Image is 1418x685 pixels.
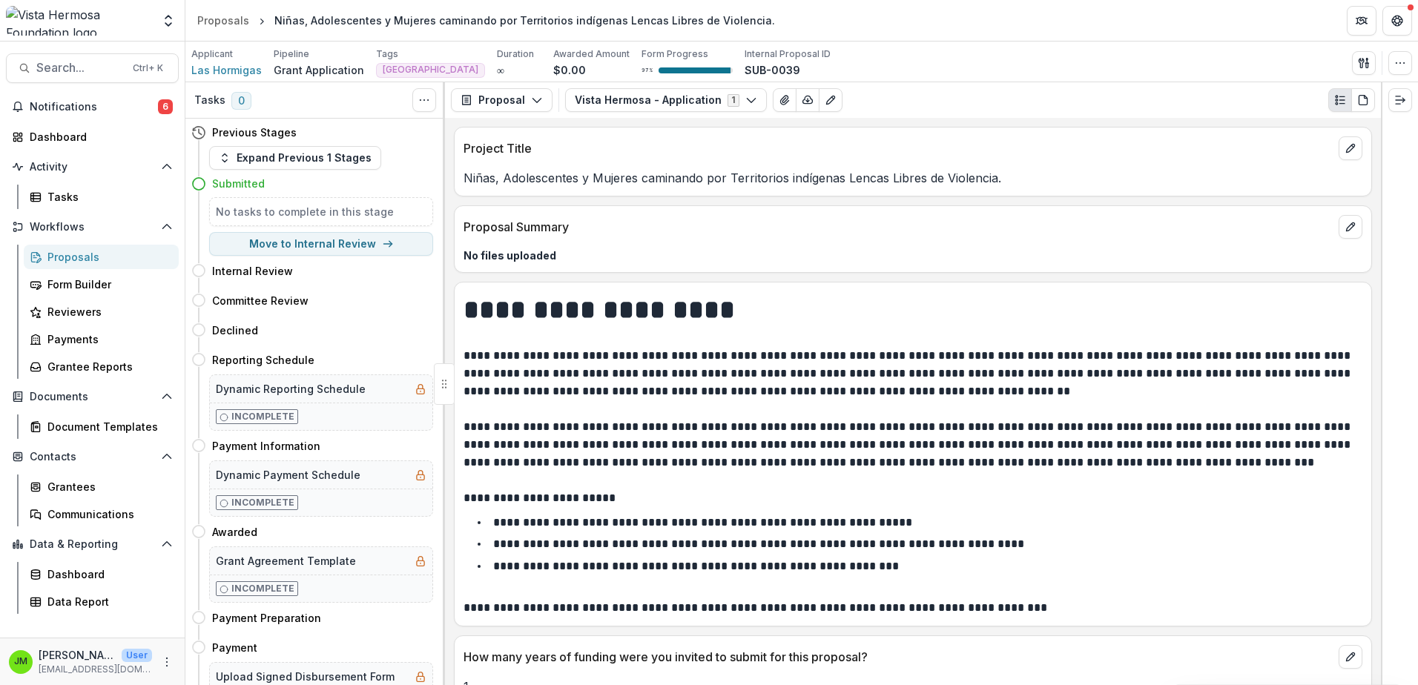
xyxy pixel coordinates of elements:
span: Data & Reporting [30,538,155,551]
a: Las Hormigas [191,62,262,78]
h4: Reporting Schedule [212,352,314,368]
div: Tasks [47,189,167,205]
p: Project Title [464,139,1333,157]
p: Grant Application [274,62,364,78]
h4: Submitted [212,176,265,191]
span: Documents [30,391,155,403]
span: 6 [158,99,173,114]
button: Open Contacts [6,445,179,469]
div: Reviewers [47,304,167,320]
p: Incomplete [231,496,294,509]
p: How many years of funding were you invited to submit for this proposal? [464,648,1333,666]
h5: Dynamic Payment Schedule [216,467,360,483]
a: Grantee Reports [24,354,179,379]
button: View Attached Files [773,88,797,112]
a: Communications [24,502,179,526]
p: Form Progress [642,47,708,61]
button: More [158,653,176,671]
p: Proposal Summary [464,218,1333,236]
button: Expand Previous 1 Stages [209,146,381,170]
p: User [122,649,152,662]
button: Proposal [451,88,553,112]
p: ∞ [497,62,504,78]
a: Payments [24,327,179,351]
h5: Grant Agreement Template [216,553,356,569]
div: Payments [47,331,167,347]
span: Activity [30,161,155,173]
button: Open Workflows [6,215,179,239]
a: Proposals [191,10,255,31]
button: Edit as form [819,88,842,112]
h4: Payment Preparation [212,610,321,626]
p: [EMAIL_ADDRESS][DOMAIN_NAME] [39,663,152,676]
span: Contacts [30,451,155,463]
button: Open entity switcher [158,6,179,36]
button: PDF view [1351,88,1375,112]
button: Partners [1347,6,1376,36]
p: SUB-0039 [745,62,800,78]
p: Applicant [191,47,233,61]
div: Dashboard [47,566,167,582]
h3: Tasks [194,94,225,107]
h5: No tasks to complete in this stage [216,204,426,219]
div: Ctrl + K [130,60,166,76]
p: Duration [497,47,534,61]
button: Open Data & Reporting [6,532,179,556]
button: Open Activity [6,155,179,179]
button: Vista Hermosa - Application1 [565,88,767,112]
button: Get Help [1382,6,1412,36]
button: Move to Internal Review [209,232,433,256]
div: Document Templates [47,419,167,434]
p: $0.00 [553,62,586,78]
button: Open Documents [6,385,179,408]
button: Toggle View Cancelled Tasks [412,88,436,112]
nav: breadcrumb [191,10,781,31]
button: edit [1339,215,1362,239]
a: Dashboard [24,562,179,586]
div: Grantees [47,479,167,494]
p: Awarded Amount [553,47,630,61]
button: edit [1339,136,1362,160]
button: Expand right [1388,88,1412,112]
div: Grantee Reports [47,359,167,374]
div: Dashboard [30,129,167,145]
a: Tasks [24,185,179,209]
span: [GEOGRAPHIC_DATA] [383,64,478,75]
p: Niñas, Adolescentes y Mujeres caminando por Territorios indígenas Lencas Libres de Violencia. [464,169,1362,187]
a: Grantees [24,474,179,499]
span: 0 [231,92,251,110]
a: Form Builder [24,272,179,297]
span: Notifications [30,101,158,113]
h4: Payment [212,640,257,655]
h4: Awarded [212,524,257,540]
div: Proposals [47,249,167,265]
div: Communications [47,506,167,522]
h4: Previous Stages [212,125,297,140]
p: Incomplete [231,410,294,423]
a: Proposals [24,245,179,269]
div: Data Report [47,594,167,609]
p: Incomplete [231,582,294,595]
a: Document Templates [24,414,179,439]
h4: Payment Information [212,438,320,454]
h5: Upload Signed Disbursement Form [216,669,395,684]
h4: Declined [212,322,258,338]
img: Vista Hermosa Foundation logo [6,6,152,36]
a: Data Report [24,589,179,614]
p: [PERSON_NAME] [39,647,116,663]
p: Tags [376,47,398,61]
button: Search... [6,53,179,83]
div: Niñas, Adolescentes y Mujeres caminando por Territorios indígenas Lencas Libres de Violencia. [274,13,775,28]
p: Internal Proposal ID [745,47,831,61]
button: edit [1339,645,1362,669]
div: Form Builder [47,277,167,292]
a: Dashboard [6,125,179,149]
span: Search... [36,61,124,75]
div: Proposals [197,13,249,28]
div: Jerry Martinez [14,657,27,666]
p: No files uploaded [464,248,1362,263]
button: Plaintext view [1328,88,1352,112]
span: Workflows [30,221,155,234]
h5: Dynamic Reporting Schedule [216,381,366,397]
